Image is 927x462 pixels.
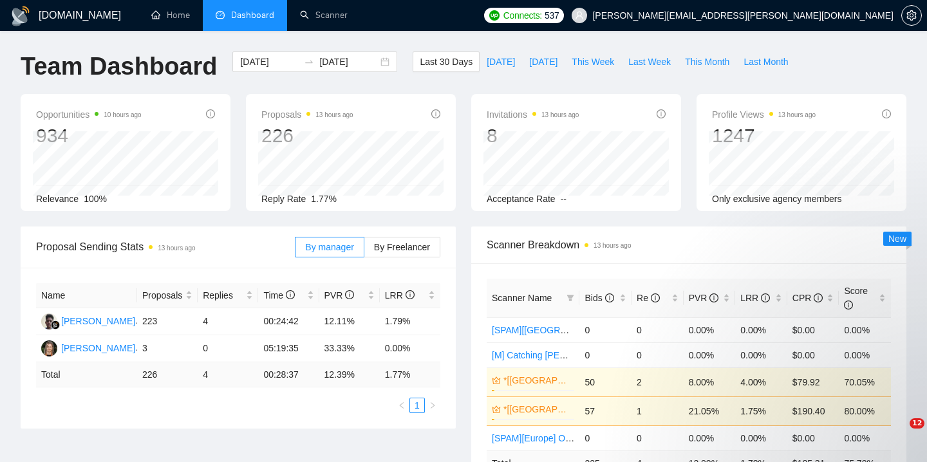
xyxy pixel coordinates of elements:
span: info-circle [761,293,770,302]
span: to [304,57,314,67]
time: 13 hours ago [778,111,816,118]
span: Dashboard [231,10,274,21]
td: 226 [137,362,198,387]
td: 33.33% [319,335,380,362]
a: IM[PERSON_NAME] [41,342,135,353]
span: setting [902,10,921,21]
td: 50 [579,367,632,396]
span: [DATE] [529,55,557,69]
h1: Team Dashboard [21,51,217,82]
input: Start date [240,55,299,69]
span: info-circle [709,293,718,302]
td: 0 [632,317,684,342]
td: 0.00% [839,425,891,450]
span: Connects: [503,8,542,23]
td: 223 [137,308,198,335]
div: 8 [487,124,579,148]
span: Relevance [36,194,79,204]
div: 226 [261,124,353,148]
span: Last Month [744,55,788,69]
span: Last 30 Days [420,55,473,69]
button: This Month [678,51,736,72]
td: 0 [579,425,632,450]
span: 1.77% [311,194,337,204]
div: 1247 [712,124,816,148]
span: CPR [792,293,823,303]
span: 12 [910,418,924,429]
img: gigradar-bm.png [51,320,60,329]
span: Replies [203,288,243,302]
td: 0 [579,342,632,367]
a: *[[GEOGRAPHIC_DATA]] AI & Machine Learning Software [503,402,572,416]
span: crown [492,405,501,414]
span: info-circle [345,290,354,299]
img: upwork-logo.png [489,10,500,21]
img: AK [41,313,57,329]
td: 0.00% [735,317,787,342]
td: Total [36,362,137,387]
th: Proposals [137,283,198,308]
a: 1 [410,398,424,412]
td: 0 [632,425,684,450]
img: logo [10,6,31,26]
td: 4 [198,308,258,335]
span: Re [637,293,660,303]
button: This Week [565,51,621,72]
a: [SPAM][Europe] OpenAI | Generative AI ML [492,433,666,443]
td: 0 [632,342,684,367]
span: right [429,402,436,409]
td: 57 [579,396,632,425]
span: info-circle [657,109,666,118]
span: Proposal Sending Stats [36,239,295,255]
span: info-circle [286,290,295,299]
button: [DATE] [522,51,565,72]
input: End date [319,55,378,69]
td: 1.77 % [380,362,440,387]
span: -- [561,194,566,204]
button: Last Week [621,51,678,72]
button: left [394,398,409,413]
span: swap-right [304,57,314,67]
span: filter [566,294,574,302]
span: info-circle [406,290,415,299]
span: info-circle [844,300,853,310]
span: Acceptance Rate [487,194,556,204]
span: info-circle [651,293,660,302]
a: AK[PERSON_NAME] [41,315,135,326]
li: 1 [409,398,425,413]
td: $0.00 [787,425,839,450]
a: [M] Catching [PERSON_NAME] [492,350,619,360]
a: setting [901,10,922,21]
time: 10 hours ago [104,111,141,118]
span: Proposals [261,107,353,122]
td: 12.11% [319,308,380,335]
span: Scanner Name [492,293,552,303]
th: Replies [198,283,258,308]
button: right [425,398,440,413]
th: Name [36,283,137,308]
td: $0.00 [787,317,839,342]
span: left [398,402,406,409]
span: 537 [545,8,559,23]
span: PVR [689,293,719,303]
time: 13 hours ago [594,242,631,249]
span: Score [844,286,868,310]
span: user [575,11,584,20]
td: 3 [137,335,198,362]
span: LRR [740,293,770,303]
td: 05:19:35 [258,335,319,362]
iframe: Intercom live chat [883,418,914,449]
div: 934 [36,124,142,148]
span: Invitations [487,107,579,122]
img: IM [41,340,57,356]
td: 0.00% [839,317,891,342]
span: Bids [585,293,613,303]
li: Next Page [425,398,440,413]
span: By Freelancer [374,242,430,252]
span: info-circle [206,109,215,118]
span: Reply Rate [261,194,306,204]
span: Profile Views [712,107,816,122]
div: [PERSON_NAME] [61,314,135,328]
span: Scanner Breakdown [487,237,891,253]
span: By manager [305,242,353,252]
